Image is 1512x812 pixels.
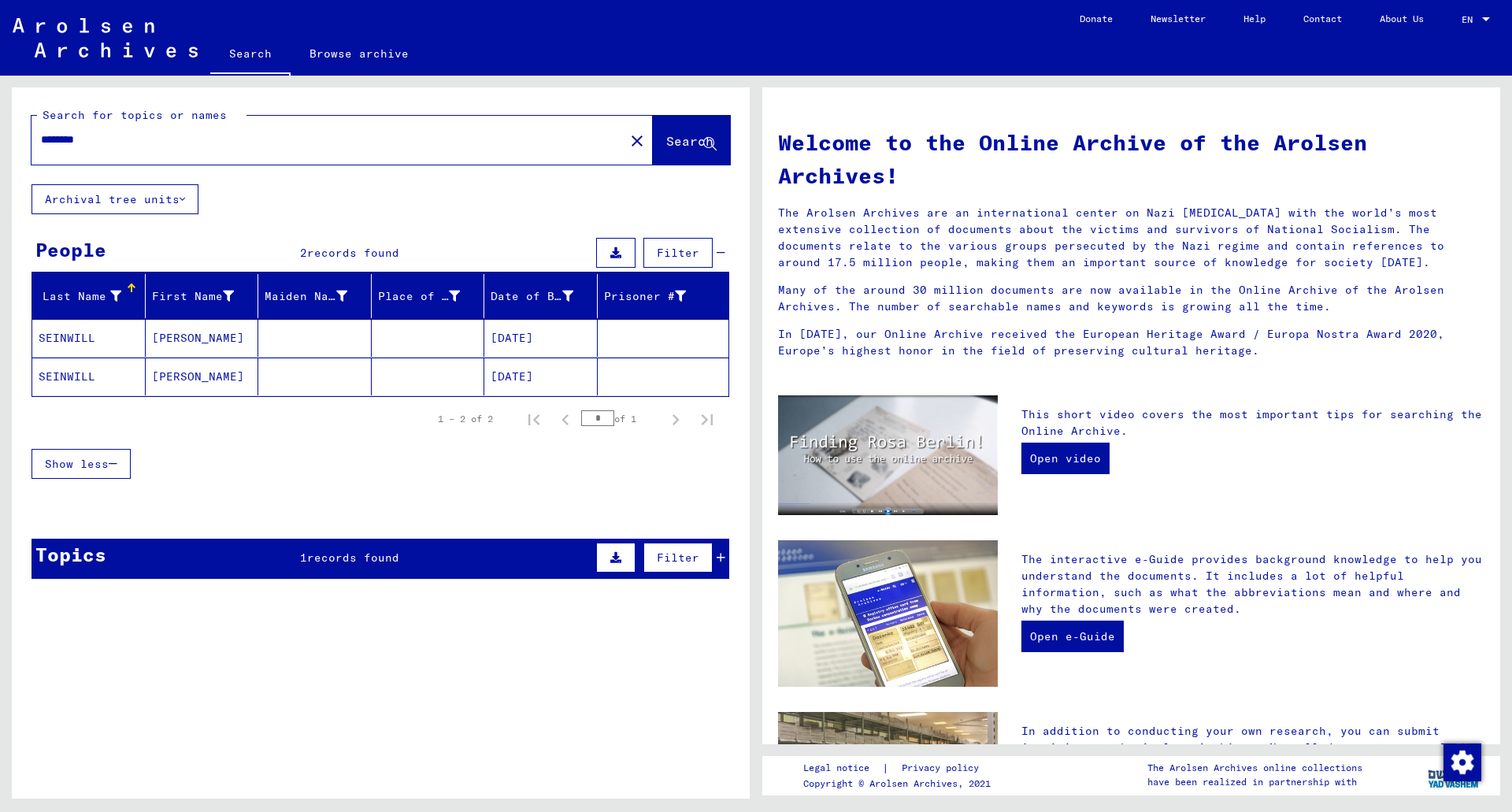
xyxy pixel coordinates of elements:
h1: Welcome to the Online Archive of the Arolsen Archives! [778,126,1484,192]
div: Last Name [39,288,121,305]
a: Legal notice [803,760,882,777]
button: Archival tree units [31,184,198,214]
p: The Arolsen Archives online collections [1147,761,1362,775]
mat-cell: [PERSON_NAME] [146,358,259,395]
img: Arolsen_neg.svg [13,18,198,57]
img: Zustimmung ändern [1443,743,1481,781]
button: Filter [643,543,713,573]
button: Next page [660,403,691,435]
mat-header-cell: First Name [146,274,259,318]
div: of 1 [581,411,660,426]
div: First Name [152,288,235,305]
button: Filter [643,238,713,268]
div: Date of Birth [491,284,597,309]
span: records found [307,246,399,260]
div: Topics [35,540,106,569]
p: Many of the around 30 million documents are now available in the Online Archive of the Arolsen Ar... [778,282,1484,315]
mat-cell: [DATE] [484,319,598,357]
button: Search [653,116,730,165]
div: Prisoner # [604,288,687,305]
mat-cell: [PERSON_NAME] [146,319,259,357]
img: video.jpg [778,395,998,515]
button: Clear [621,124,653,156]
span: Filter [657,246,699,260]
div: Zustimmung ändern [1443,743,1480,780]
button: First page [518,403,550,435]
div: Prisoner # [604,284,710,309]
mat-header-cell: Date of Birth [484,274,598,318]
a: Browse archive [291,35,428,72]
p: The Arolsen Archives are an international center on Nazi [MEDICAL_DATA] with the world’s most ext... [778,205,1484,271]
div: First Name [152,284,258,309]
mat-header-cell: Prisoner # [598,274,729,318]
mat-select-trigger: EN [1462,13,1473,25]
button: Previous page [550,403,581,435]
div: Date of Birth [491,288,573,305]
p: Copyright © Arolsen Archives, 2021 [803,777,998,791]
a: Open video [1021,443,1110,474]
button: Last page [691,403,723,435]
mat-icon: close [628,132,647,150]
mat-header-cell: Maiden Name [258,274,372,318]
button: Show less [31,449,131,479]
a: Open e-Guide [1021,621,1124,652]
a: Search [210,35,291,76]
div: Place of Birth [378,284,484,309]
img: yv_logo.png [1425,755,1484,795]
span: records found [307,551,399,565]
span: Show less [45,457,109,471]
a: Privacy policy [889,760,998,777]
div: | [803,760,998,777]
p: In [DATE], our Online Archive received the European Heritage Award / Europa Nostra Award 2020, Eu... [778,326,1484,359]
span: 1 [300,551,307,565]
span: Search [666,133,713,149]
div: People [35,235,106,264]
div: Maiden Name [265,288,347,305]
p: have been realized in partnership with [1147,775,1362,789]
div: Maiden Name [265,284,371,309]
mat-cell: SEINWILL [32,319,146,357]
div: 1 – 2 of 2 [438,412,493,426]
span: 2 [300,246,307,260]
p: This short video covers the most important tips for searching the Online Archive. [1021,406,1484,439]
mat-cell: [DATE] [484,358,598,395]
mat-cell: SEINWILL [32,358,146,395]
div: Place of Birth [378,288,461,305]
mat-label: Search for topics or names [43,108,227,122]
mat-header-cell: Last Name [32,274,146,318]
p: The interactive e-Guide provides background knowledge to help you understand the documents. It in... [1021,551,1484,617]
img: eguide.jpg [778,540,998,687]
p: In addition to conducting your own research, you can submit inquiries to the Arolsen Archives. No... [1021,723,1484,789]
div: Last Name [39,284,145,309]
mat-header-cell: Place of Birth [372,274,485,318]
span: Filter [657,551,699,565]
